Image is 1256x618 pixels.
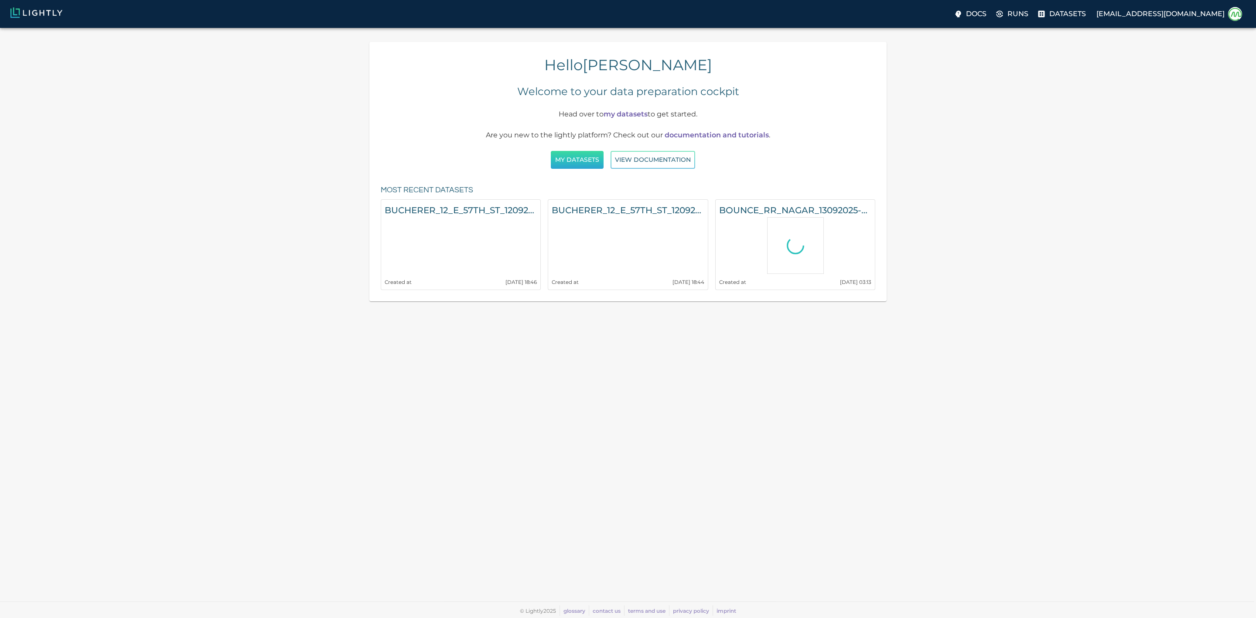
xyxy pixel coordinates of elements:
[419,109,837,120] p: Head over to to get started.
[952,6,990,22] label: Docs
[517,85,739,99] h5: Welcome to your data preparation cockpit
[1093,4,1246,24] label: [EMAIL_ADDRESS][DOMAIN_NAME]Dinesh T
[419,130,837,140] p: Are you new to the lightly platform? Check out our .
[672,279,704,285] small: [DATE] 18:44
[611,155,695,164] a: View documentation
[593,608,621,614] a: contact us
[551,151,604,169] button: My Datasets
[665,131,769,139] a: documentation and tutorials
[552,279,579,285] small: Created at
[563,608,585,614] a: glossary
[1035,6,1089,22] label: Datasets
[1049,9,1086,19] p: Datasets
[548,199,708,290] a: BUCHERER_12_E_57TH_ST_12092025Created at[DATE] 18:44
[628,608,666,614] a: terms and use
[840,279,871,285] small: [DATE] 03:13
[385,279,412,285] small: Created at
[717,608,736,614] a: imprint
[715,199,876,290] a: BOUNCE_RR_NAGAR_13092025-crops-yolov8_detectionCreated at[DATE] 03:13
[1096,9,1225,19] p: [EMAIL_ADDRESS][DOMAIN_NAME]
[611,151,695,169] button: View documentation
[552,203,704,217] h6: BUCHERER_12_E_57TH_ST_12092025
[520,608,556,614] span: © Lightly 2025
[1007,9,1028,19] p: Runs
[10,7,62,18] img: Lightly
[993,6,1032,22] label: Runs
[719,279,746,285] small: Created at
[551,155,604,164] a: My Datasets
[381,199,541,290] a: BUCHERER_12_E_57TH_ST_12092025-crops-yolov8_detectionCreated at[DATE] 18:46
[376,56,880,74] h4: Hello [PERSON_NAME]
[719,203,872,217] h6: BOUNCE_RR_NAGAR_13092025-crops-yolov8_detection
[673,608,709,614] a: privacy policy
[385,203,537,217] h6: BUCHERER_12_E_57TH_ST_12092025-crops-yolov8_detection
[505,279,537,285] small: [DATE] 18:46
[1228,7,1242,21] img: Dinesh T
[966,9,986,19] p: Docs
[381,184,473,197] h6: Most recent datasets
[604,110,648,118] a: my datasets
